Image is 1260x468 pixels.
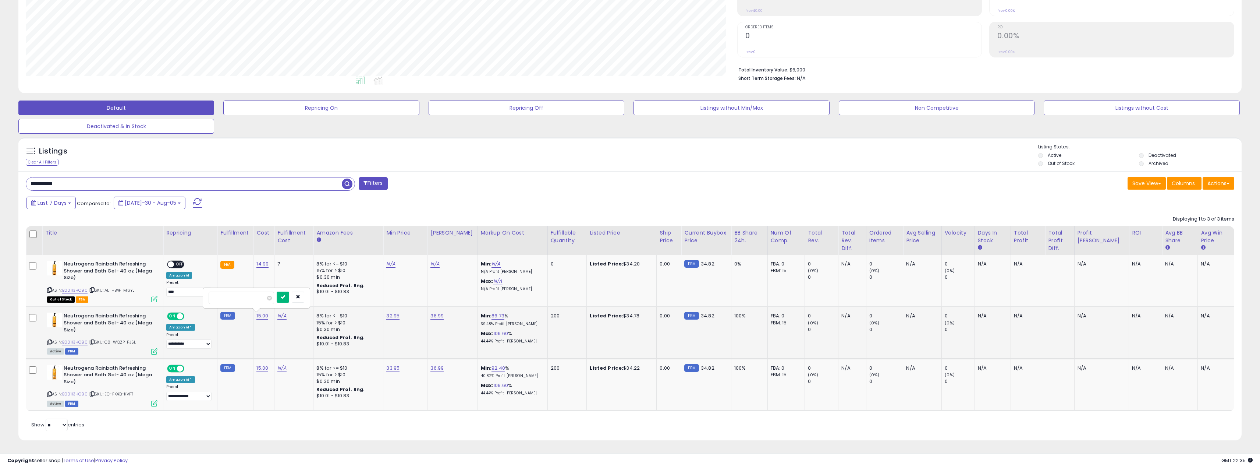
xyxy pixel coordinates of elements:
div: 0 [869,326,903,333]
div: N/A [906,365,936,372]
small: FBM [684,312,699,320]
div: ASIN: [47,261,157,302]
p: 44.44% Profit [PERSON_NAME] [481,391,542,396]
div: Amazon AI [166,272,192,279]
button: Listings without Min/Max [633,101,829,115]
a: Terms of Use [63,457,94,464]
a: B00113HO90 [62,391,88,397]
span: All listings currently available for purchase on Amazon [47,348,64,355]
b: Max: [481,330,494,337]
small: FBM [684,260,699,268]
button: Deactivated & In Stock [18,119,214,134]
div: 0 [869,313,903,319]
div: N/A [1132,365,1156,372]
small: Prev: 0.00% [997,50,1015,54]
small: Days In Stock. [978,244,982,251]
a: 92.40 [491,365,505,372]
div: N/A [841,365,860,372]
b: Min: [481,312,492,319]
th: The percentage added to the cost of goods (COGS) that forms the calculator for Min & Max prices. [478,226,547,255]
a: 33.95 [386,365,400,372]
div: Markup on Cost [481,229,544,237]
span: 2025-08-14 22:35 GMT [1221,457,1253,464]
div: Amazon AI * [166,376,195,383]
div: Num of Comp. [771,229,802,244]
div: Avg Win Price [1201,229,1231,244]
div: $0.30 min [316,378,377,385]
small: FBM [220,312,235,320]
b: Neutrogena Rainbath Refreshing Shower and Bath Gel- 40 oz (Mega Size) [64,261,153,283]
div: 0 [869,365,903,372]
b: Neutrogena Rainbath Refreshing Shower and Bath Gel- 40 oz (Mega Size) [64,365,153,387]
img: 31eXNAC0LWL._SL40_.jpg [47,313,62,327]
div: Cost [256,229,271,237]
button: Repricing Off [429,101,624,115]
div: 8% for <= $10 [316,261,377,267]
label: Deactivated [1149,152,1176,158]
div: $34.22 [590,365,651,372]
button: Last 7 Days [26,197,76,209]
div: 15% for > $10 [316,320,377,326]
div: FBM: 15 [771,320,799,326]
p: N/A Profit [PERSON_NAME] [481,286,542,292]
small: FBM [684,364,699,372]
a: B00113HO90 [62,339,88,345]
div: % [481,382,542,396]
span: | SKU: EC-FK4Q-KVFT [89,391,133,397]
div: FBA: 0 [771,313,799,319]
div: FBM: 15 [771,372,799,378]
div: ROI [1132,229,1159,237]
div: $0.30 min [316,326,377,333]
span: 34.82 [701,260,714,267]
span: ON [168,313,177,320]
button: Listings without Cost [1044,101,1239,115]
span: Columns [1172,180,1195,187]
div: N/A [1165,261,1192,267]
b: Listed Price: [590,365,623,372]
small: FBM [220,364,235,372]
div: N/A [1165,313,1192,319]
small: Avg Win Price. [1201,244,1205,251]
div: 200 [551,365,581,372]
small: (0%) [945,320,955,326]
div: % [481,330,542,344]
div: Current Buybox Price [684,229,728,244]
div: Total Profit Diff. [1048,229,1071,252]
div: BB Share 24h. [734,229,764,244]
small: Amazon Fees. [316,237,321,243]
div: FBM: 15 [771,267,799,274]
div: Total Rev. Diff. [841,229,863,252]
div: 0.00 [660,313,675,319]
div: 0 [869,261,903,267]
span: FBA [76,296,88,303]
b: Short Term Storage Fees: [738,75,796,81]
label: Archived [1149,160,1168,166]
div: $34.20 [590,261,651,267]
div: Fulfillment [220,229,250,237]
h2: 0 [745,32,982,42]
div: 0 [808,365,838,372]
small: Avg BB Share. [1165,244,1170,251]
a: 32.95 [386,312,400,320]
div: 15% for > $10 [316,372,377,378]
div: $34.78 [590,313,651,319]
b: Max: [481,278,494,285]
h5: Listings [39,146,67,156]
div: N/A [1078,261,1123,267]
div: N/A [978,313,1005,319]
div: 15% for > $10 [316,267,377,274]
a: N/A [386,260,395,268]
label: Out of Stock [1048,160,1075,166]
a: N/A [277,365,286,372]
div: Preset: [166,384,212,401]
div: Preset: [166,332,212,349]
div: ASIN: [47,313,157,353]
b: Min: [481,365,492,372]
img: 31eXNAC0LWL._SL40_.jpg [47,365,62,380]
div: 7 [277,261,308,267]
span: ROI [997,25,1234,29]
span: FBM [65,348,78,355]
a: 109.60 [493,330,508,337]
button: Default [18,101,214,115]
div: Clear All Filters [26,159,58,166]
